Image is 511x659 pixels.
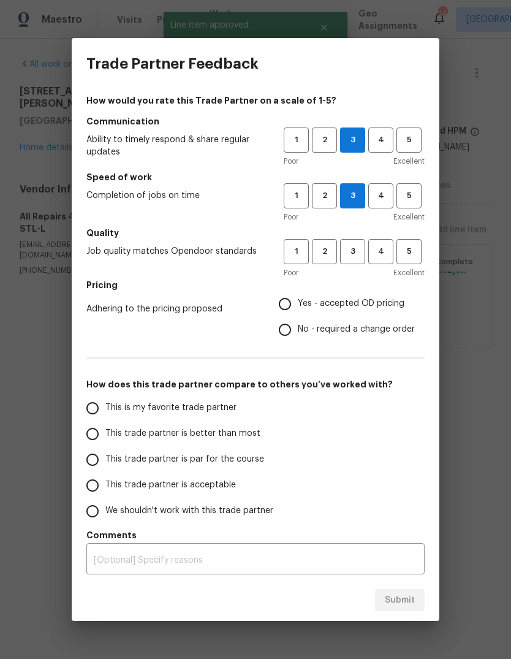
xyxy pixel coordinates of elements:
[279,291,425,343] div: Pricing
[313,189,336,203] span: 2
[340,183,365,208] button: 3
[341,189,365,203] span: 3
[284,267,298,279] span: Poor
[312,128,337,153] button: 2
[285,133,308,147] span: 1
[313,245,336,259] span: 2
[398,189,420,203] span: 5
[298,297,404,310] span: Yes - accepted OD pricing
[284,183,309,208] button: 1
[86,529,425,541] h5: Comments
[86,55,259,72] h3: Trade Partner Feedback
[369,189,392,203] span: 4
[86,245,264,257] span: Job quality matches Opendoor standards
[86,115,425,128] h5: Communication
[86,395,425,524] div: How does this trade partner compare to others you’ve worked with?
[105,427,260,440] span: This trade partner is better than most
[86,94,425,107] h4: How would you rate this Trade Partner on a scale of 1-5?
[313,133,336,147] span: 2
[86,279,425,291] h5: Pricing
[368,183,393,208] button: 4
[86,134,264,158] span: Ability to timely respond & share regular updates
[86,171,425,183] h5: Speed of work
[340,128,365,153] button: 3
[369,133,392,147] span: 4
[340,239,365,264] button: 3
[398,245,420,259] span: 5
[105,505,273,517] span: We shouldn't work with this trade partner
[285,189,308,203] span: 1
[341,133,365,147] span: 3
[396,128,422,153] button: 5
[393,267,425,279] span: Excellent
[396,183,422,208] button: 5
[105,402,237,414] span: This is my favorite trade partner
[398,133,420,147] span: 5
[341,245,364,259] span: 3
[368,239,393,264] button: 4
[284,128,309,153] button: 1
[393,155,425,167] span: Excellent
[105,453,264,466] span: This trade partner is par for the course
[86,378,425,390] h5: How does this trade partner compare to others you’ve worked with?
[298,323,415,336] span: No - required a change order
[368,128,393,153] button: 4
[284,239,309,264] button: 1
[369,245,392,259] span: 4
[86,303,259,315] span: Adhering to the pricing proposed
[86,189,264,202] span: Completion of jobs on time
[284,155,298,167] span: Poor
[285,245,308,259] span: 1
[312,239,337,264] button: 2
[396,239,422,264] button: 5
[86,227,425,239] h5: Quality
[284,211,298,223] span: Poor
[105,479,236,492] span: This trade partner is acceptable
[393,211,425,223] span: Excellent
[312,183,337,208] button: 2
